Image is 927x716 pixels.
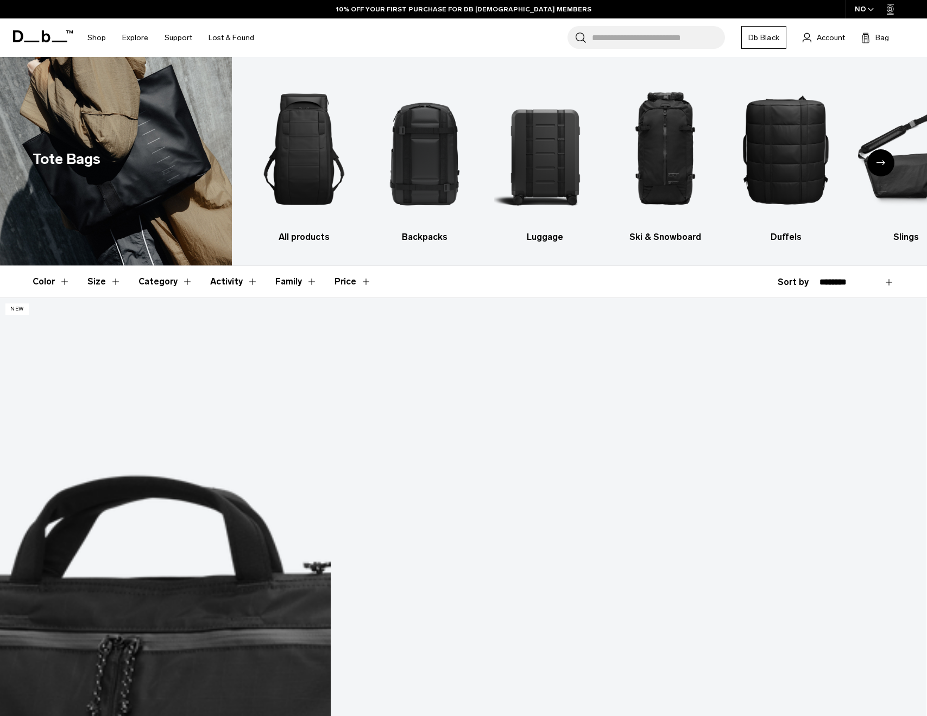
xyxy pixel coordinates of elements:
[210,266,258,297] button: Toggle Filter
[122,18,148,57] a: Explore
[374,231,475,244] h3: Backpacks
[875,32,889,43] span: Bag
[254,231,355,244] h3: All products
[735,231,837,244] h3: Duffels
[494,231,596,244] h3: Luggage
[275,266,317,297] button: Toggle Filter
[735,73,837,244] li: 5 / 10
[615,231,716,244] h3: Ski & Snowboard
[254,73,355,244] a: Db All products
[615,73,716,244] li: 4 / 10
[735,73,837,225] img: Db
[615,73,716,225] img: Db
[374,73,475,225] img: Db
[33,148,100,170] h1: Tote Bags
[87,18,106,57] a: Shop
[87,266,121,297] button: Toggle Filter
[138,266,193,297] button: Toggle Filter
[735,73,837,244] a: Db Duffels
[209,18,254,57] a: Lost & Found
[494,73,596,225] img: Db
[254,73,355,225] img: Db
[336,4,591,14] a: 10% OFF YOUR FIRST PURCHASE FOR DB [DEMOGRAPHIC_DATA] MEMBERS
[5,303,29,315] p: New
[374,73,475,244] a: Db Backpacks
[861,31,889,44] button: Bag
[615,73,716,244] a: Db Ski & Snowboard
[803,31,845,44] a: Account
[79,18,262,57] nav: Main Navigation
[741,26,786,49] a: Db Black
[335,266,371,297] button: Toggle Price
[165,18,192,57] a: Support
[374,73,475,244] li: 2 / 10
[33,266,70,297] button: Toggle Filter
[254,73,355,244] li: 1 / 10
[494,73,596,244] a: Db Luggage
[494,73,596,244] li: 3 / 10
[817,32,845,43] span: Account
[867,149,894,176] div: Next slide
